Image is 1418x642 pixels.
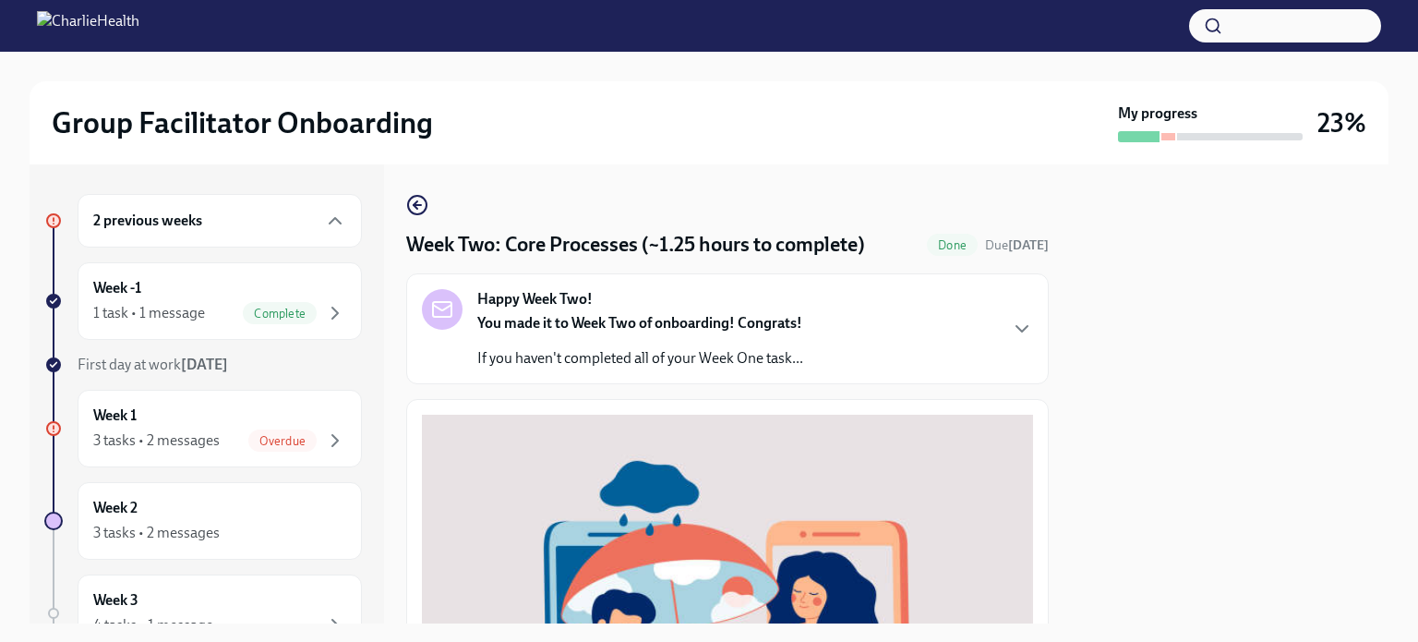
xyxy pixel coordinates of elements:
[477,289,593,309] strong: Happy Week Two!
[985,236,1049,254] span: September 16th, 2025 09:00
[1008,237,1049,253] strong: [DATE]
[248,434,317,448] span: Overdue
[93,303,205,323] div: 1 task • 1 message
[44,355,362,375] a: First day at work[DATE]
[44,262,362,340] a: Week -11 task • 1 messageComplete
[1118,103,1197,124] strong: My progress
[181,356,228,373] strong: [DATE]
[52,104,433,141] h2: Group Facilitator Onboarding
[406,231,865,259] h4: Week Two: Core Processes (~1.25 hours to complete)
[78,194,362,248] div: 2 previous weeks
[93,615,213,636] div: 4 tasks • 1 message
[243,307,317,321] span: Complete
[985,237,1049,253] span: Due
[44,482,362,560] a: Week 23 tasks • 2 messages
[93,523,220,543] div: 3 tasks • 2 messages
[93,211,202,231] h6: 2 previous weeks
[93,590,138,611] h6: Week 3
[93,406,137,426] h6: Week 1
[1317,106,1366,139] h3: 23%
[93,498,138,518] h6: Week 2
[477,348,803,369] p: If you haven't completed all of your Week One task...
[93,278,141,298] h6: Week -1
[78,356,228,373] span: First day at work
[927,238,978,252] span: Done
[37,11,139,41] img: CharlieHealth
[44,390,362,467] a: Week 13 tasks • 2 messagesOverdue
[477,314,802,332] strong: You made it to Week Two of onboarding! Congrats!
[93,430,220,451] div: 3 tasks • 2 messages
